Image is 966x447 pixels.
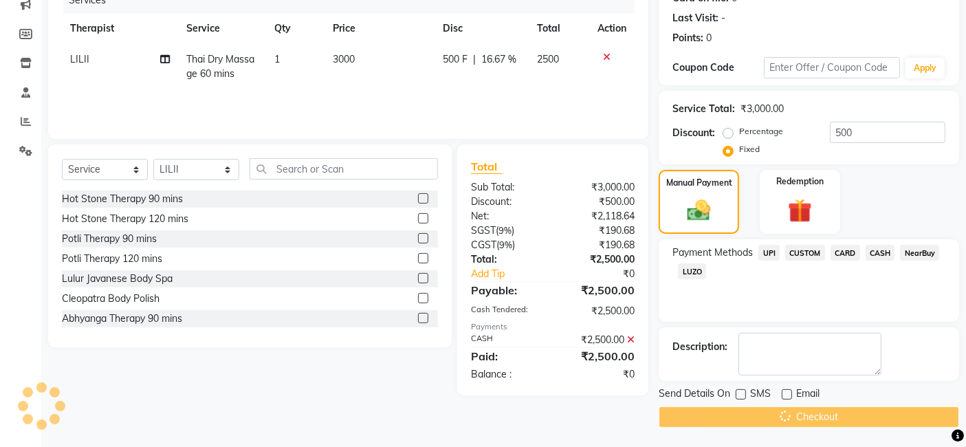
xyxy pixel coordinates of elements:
input: Search or Scan [250,158,438,179]
span: 1 [274,53,280,65]
span: | [473,52,476,67]
label: Redemption [776,175,824,188]
div: Service Total: [672,102,735,116]
div: ₹2,118.64 [553,209,645,223]
input: Enter Offer / Coupon Code [764,57,900,78]
span: Total [471,160,503,174]
div: Total: [461,252,553,267]
div: 0 [706,31,712,45]
span: NearBuy [900,245,939,261]
div: Last Visit: [672,11,718,25]
div: ₹2,500.00 [553,252,645,267]
span: Send Details On [659,386,730,404]
span: CARD [831,245,860,261]
th: Price [325,13,435,44]
th: Total [529,13,589,44]
span: SGST [471,224,496,237]
div: Payable: [461,282,553,298]
label: Manual Payment [666,177,732,189]
span: 500 F [443,52,468,67]
div: Paid: [461,348,553,364]
th: Therapist [62,13,178,44]
label: Fixed [739,143,760,155]
div: ₹2,500.00 [553,333,645,347]
div: Sub Total: [461,180,553,195]
div: Discount: [672,126,715,140]
div: ₹2,500.00 [553,304,645,318]
div: Potli Therapy 120 mins [62,252,162,266]
div: ₹2,500.00 [553,282,645,298]
span: LUZO [678,263,706,279]
button: Apply [905,58,945,78]
div: Net: [461,209,553,223]
div: Cleopatra Body Polish [62,292,160,306]
div: Description: [672,340,727,354]
div: Abhyanga Therapy 90 mins [62,312,182,326]
div: ₹0 [553,367,645,382]
div: ₹500.00 [553,195,645,209]
div: ( ) [461,223,553,238]
div: ₹3,000.00 [740,102,784,116]
span: Thai Dry Massage 60 mins [186,53,254,80]
div: - [721,11,725,25]
span: Payment Methods [672,246,753,260]
span: SMS [750,386,771,404]
span: 16.67 % [481,52,516,67]
span: 9% [499,239,512,250]
div: CASH [461,333,553,347]
span: 2500 [537,53,559,65]
div: ₹2,500.00 [553,348,645,364]
img: _cash.svg [680,197,717,224]
div: Cash Tendered: [461,304,553,318]
div: ₹0 [569,267,646,281]
th: Service [178,13,266,44]
span: CASH [866,245,895,261]
div: ₹190.68 [553,238,645,252]
div: Hot Stone Therapy 90 mins [62,192,183,206]
span: LILII [70,53,89,65]
img: _gift.svg [780,196,820,226]
th: Disc [435,13,529,44]
div: ₹3,000.00 [553,180,645,195]
div: Potli Therapy 90 mins [62,232,157,246]
span: CUSTOM [785,245,825,261]
th: Action [589,13,635,44]
div: Points: [672,31,703,45]
a: Add Tip [461,267,568,281]
div: Lulur Javanese Body Spa [62,272,173,286]
span: 9% [498,225,512,236]
span: Email [796,386,820,404]
th: Qty [266,13,325,44]
span: 3000 [333,53,355,65]
div: Hot Stone Therapy 120 mins [62,212,188,226]
div: Coupon Code [672,61,763,75]
div: Discount: [461,195,553,209]
span: UPI [758,245,780,261]
div: ( ) [461,238,553,252]
label: Percentage [739,125,783,138]
div: ₹190.68 [553,223,645,238]
div: Payments [471,321,635,333]
span: CGST [471,239,496,251]
div: Balance : [461,367,553,382]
